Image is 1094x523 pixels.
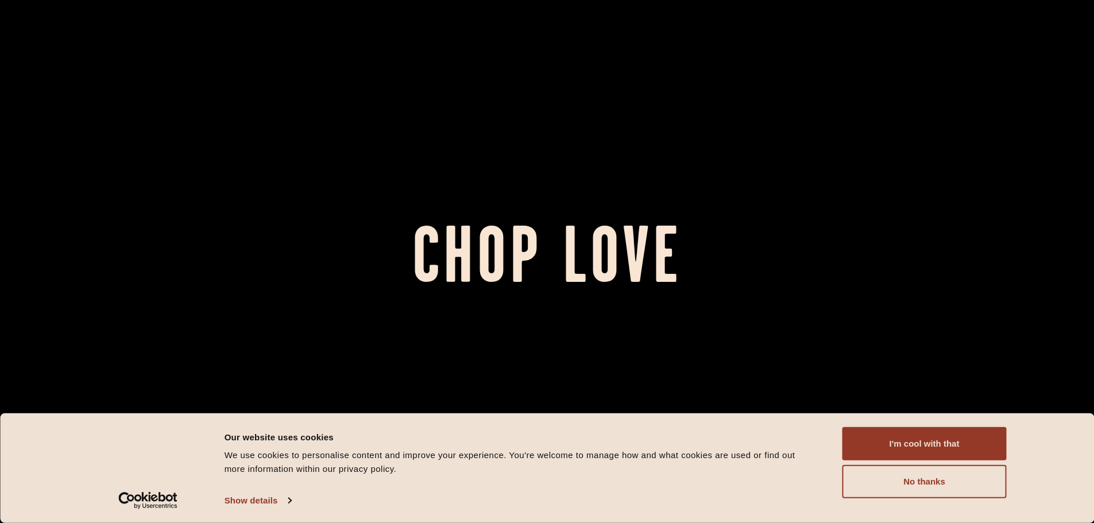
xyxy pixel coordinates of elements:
[225,430,817,444] div: Our website uses cookies
[842,465,1007,498] button: No thanks
[225,492,291,509] a: Show details
[98,492,198,509] a: Usercentrics Cookiebot - opens in a new window
[225,448,817,476] div: We use cookies to personalise content and improve your experience. You're welcome to manage how a...
[842,427,1007,460] button: I'm cool with that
